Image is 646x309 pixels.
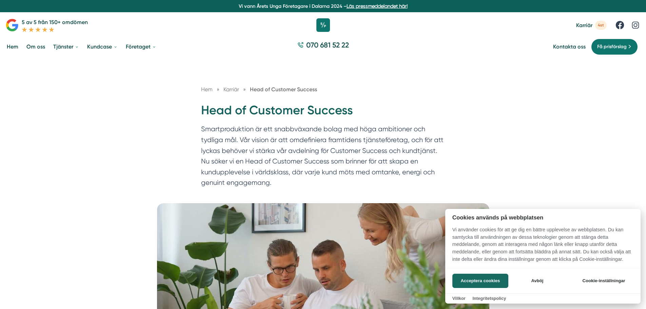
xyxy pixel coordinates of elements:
[445,226,641,268] p: Vi använder cookies för att ge dig en bättre upplevelse av webbplatsen. Du kan samtycka till anvä...
[574,274,633,288] button: Cookie-inställningar
[445,214,641,221] h2: Cookies används på webbplatsen
[452,274,508,288] button: Acceptera cookies
[472,296,506,301] a: Integritetspolicy
[510,274,564,288] button: Avböj
[452,296,466,301] a: Villkor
